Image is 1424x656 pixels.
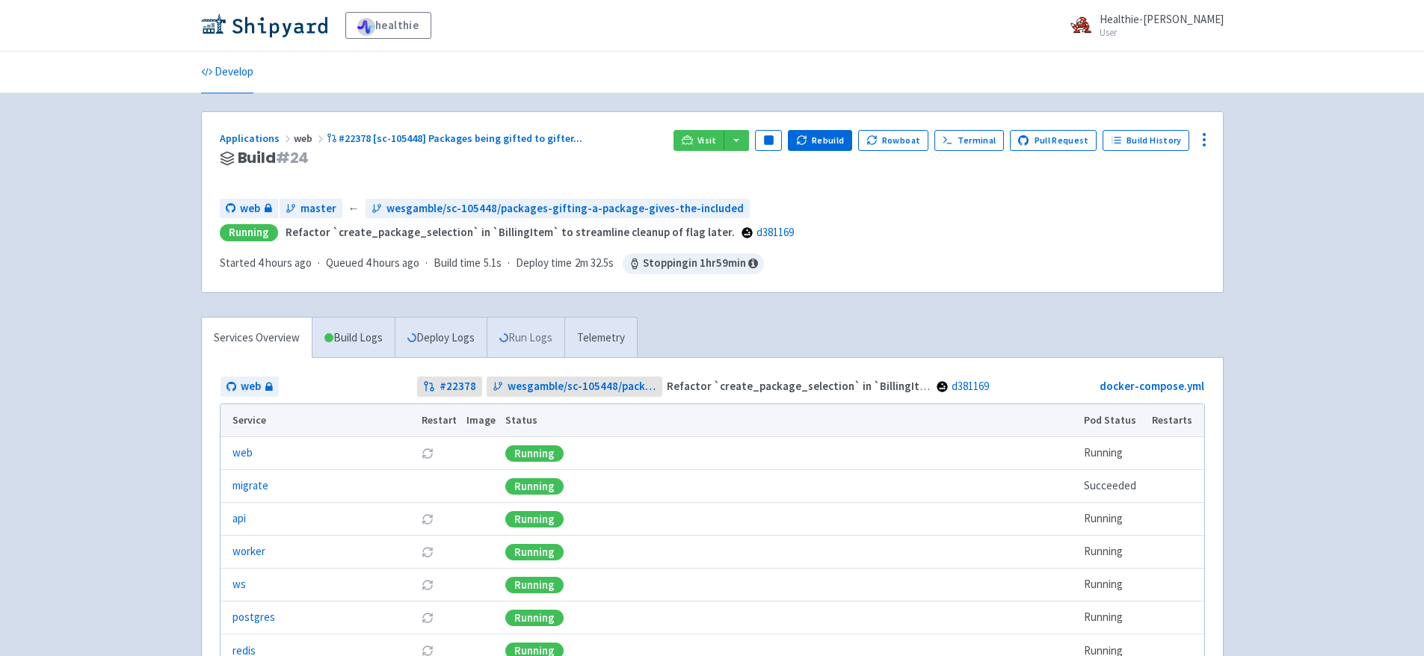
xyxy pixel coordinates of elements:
[345,12,431,39] a: healthie
[417,404,462,437] th: Restart
[326,256,419,270] span: Queued
[1079,404,1147,437] th: Pod Status
[220,253,764,274] div: · · ·
[667,379,1116,393] strong: Refactor `create_package_selection` in `BillingItem` to streamline cleanup of flag later.
[508,378,656,395] span: wesgamble/sc-105448/packages-gifting-a-package-gives-the-included
[422,546,434,558] button: Restart pod
[327,131,585,145] a: #22378 [sc-105448] Packages being gifted to gifter...
[1100,12,1224,26] span: Healthie-[PERSON_NAME]
[240,200,260,217] span: web
[386,200,744,217] span: wesgamble/sc-105448/packages-gifting-a-package-gives-the-included
[1061,13,1224,37] a: Healthie-[PERSON_NAME] User
[348,200,360,217] span: ←
[697,134,717,146] span: Visit
[505,511,564,527] div: Running
[220,224,278,241] div: Running
[934,130,1004,151] a: Terminal
[221,404,417,437] th: Service
[516,255,572,272] span: Deploy time
[276,147,309,168] span: # 24
[232,510,246,527] a: api
[339,131,582,145] span: #22378 [sc-105448] Packages being gifted to gifter ...
[238,149,309,167] span: Build
[201,13,327,37] img: Shipyard logo
[505,478,564,495] div: Running
[505,544,564,560] div: Running
[1079,503,1147,536] td: Running
[232,477,268,495] a: migrate
[1079,437,1147,470] td: Running
[1079,470,1147,503] td: Succeeded
[280,199,342,219] a: master
[623,253,764,274] span: Stopping in 1 hr 59 min
[220,256,312,270] span: Started
[674,130,724,151] a: Visit
[286,225,735,239] strong: Refactor `create_package_selection` in `BillingItem` to streamline cleanup of flag later.
[366,256,419,270] time: 4 hours ago
[366,199,750,219] a: wesgamble/sc-105448/packages-gifting-a-package-gives-the-included
[232,576,246,593] a: ws
[1100,379,1204,393] a: docker-compose.yml
[461,404,500,437] th: Image
[258,256,312,270] time: 4 hours ago
[232,445,253,462] a: web
[312,318,395,359] a: Build Logs
[1103,130,1189,151] a: Build History
[1079,536,1147,569] td: Running
[422,513,434,525] button: Restart pod
[422,579,434,591] button: Restart pod
[220,199,278,219] a: web
[422,612,434,624] button: Restart pod
[858,130,928,151] button: Rowboat
[422,448,434,459] button: Restart pod
[505,577,564,593] div: Running
[417,377,482,397] a: #22378
[434,255,481,272] span: Build time
[220,131,294,145] a: Applications
[487,318,564,359] a: Run Logs
[300,200,336,217] span: master
[1100,28,1224,37] small: User
[395,318,487,359] a: Deploy Logs
[440,378,476,395] strong: # 22378
[505,445,564,462] div: Running
[1147,404,1203,437] th: Restarts
[241,378,261,395] span: web
[201,52,253,93] a: Develop
[487,377,662,397] a: wesgamble/sc-105448/packages-gifting-a-package-gives-the-included
[756,225,794,239] a: d381169
[232,609,275,626] a: postgres
[202,318,312,359] a: Services Overview
[1010,130,1097,151] a: Pull Request
[755,130,782,151] button: Pause
[221,377,279,397] a: web
[500,404,1079,437] th: Status
[952,379,989,393] a: d381169
[575,255,614,272] span: 2m 32.5s
[564,318,637,359] a: Telemetry
[788,130,852,151] button: Rebuild
[1079,601,1147,634] td: Running
[484,255,502,272] span: 5.1s
[294,131,327,145] span: web
[1079,569,1147,601] td: Running
[232,543,265,560] a: worker
[505,610,564,626] div: Running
